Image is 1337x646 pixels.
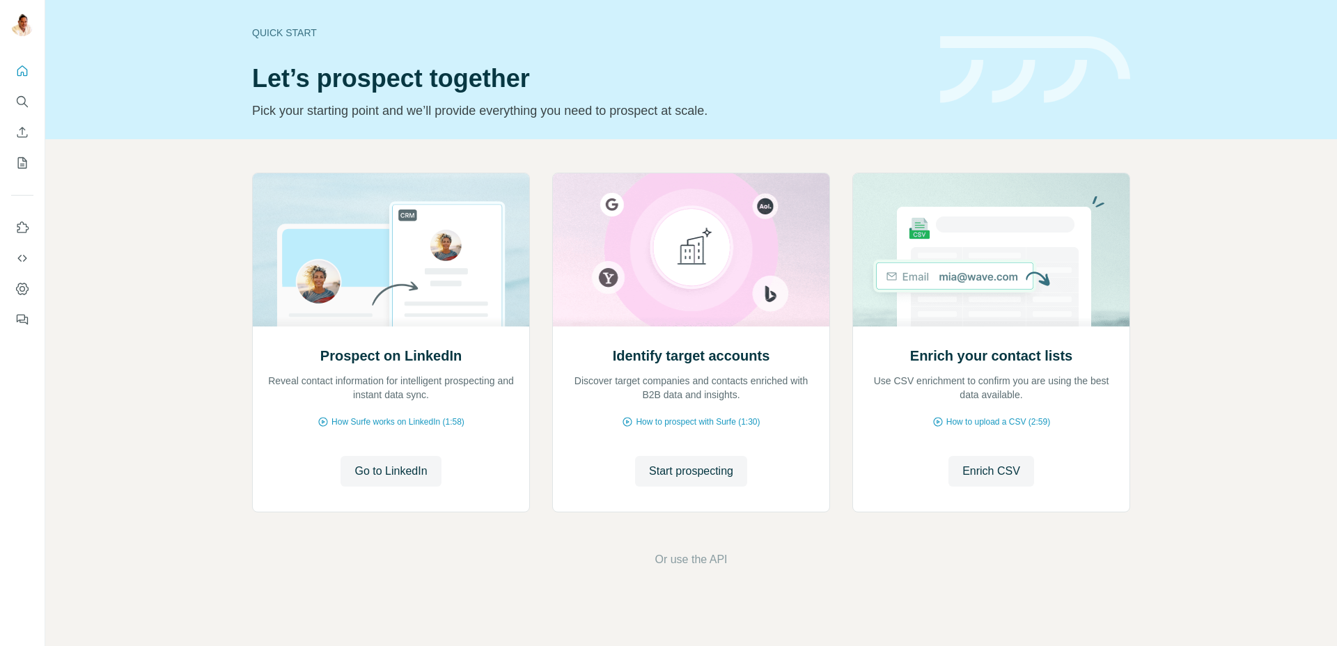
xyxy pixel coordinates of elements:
[320,346,462,365] h2: Prospect on LinkedIn
[11,150,33,175] button: My lists
[11,120,33,145] button: Enrich CSV
[11,276,33,301] button: Dashboard
[946,416,1050,428] span: How to upload a CSV (2:59)
[649,463,733,480] span: Start prospecting
[940,36,1130,104] img: banner
[636,416,760,428] span: How to prospect with Surfe (1:30)
[852,173,1130,326] img: Enrich your contact lists
[11,89,33,114] button: Search
[11,307,33,332] button: Feedback
[252,26,923,40] div: Quick start
[867,374,1116,402] p: Use CSV enrichment to confirm you are using the best data available.
[635,456,747,487] button: Start prospecting
[267,374,515,402] p: Reveal contact information for intelligent prospecting and instant data sync.
[910,346,1072,365] h2: Enrich your contact lists
[11,58,33,84] button: Quick start
[962,463,1020,480] span: Enrich CSV
[252,173,530,326] img: Prospect on LinkedIn
[11,246,33,271] button: Use Surfe API
[331,416,464,428] span: How Surfe works on LinkedIn (1:58)
[567,374,815,402] p: Discover target companies and contacts enriched with B2B data and insights.
[11,14,33,36] img: Avatar
[252,101,923,120] p: Pick your starting point and we’ll provide everything you need to prospect at scale.
[552,173,830,326] img: Identify target accounts
[341,456,441,487] button: Go to LinkedIn
[252,65,923,93] h1: Let’s prospect together
[354,463,427,480] span: Go to LinkedIn
[613,346,770,365] h2: Identify target accounts
[655,551,727,568] button: Or use the API
[11,215,33,240] button: Use Surfe on LinkedIn
[948,456,1034,487] button: Enrich CSV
